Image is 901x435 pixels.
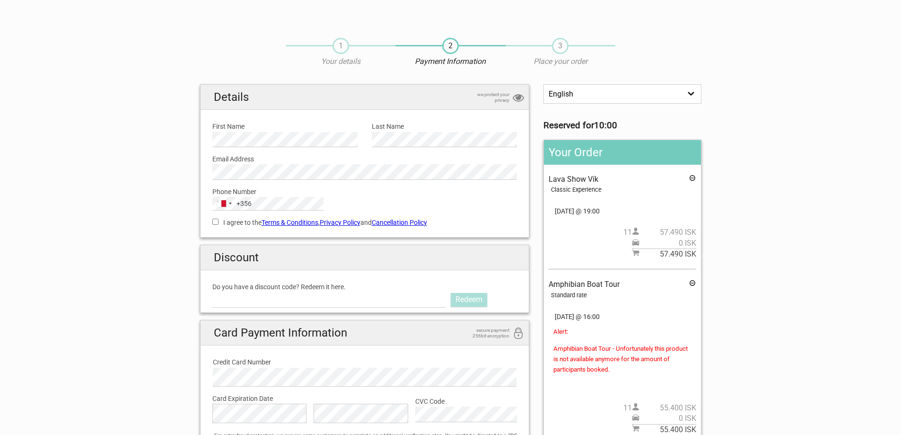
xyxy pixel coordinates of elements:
p: Payment Information [395,56,505,67]
span: 2 [442,38,459,54]
label: CVC Code [415,396,517,407]
label: Credit Card Number [213,357,517,367]
div: Alert: [553,327,691,375]
span: 55.400 ISK [639,425,696,435]
span: Lava Show Vík [549,175,598,184]
i: privacy protection [513,92,524,105]
span: we protect your privacy [462,92,509,103]
span: 1 [332,38,349,54]
label: First Name [212,121,358,132]
p: Amphibian Boat Tour - Unfortunately this product is not available anymore for the amount of parti... [553,344,691,375]
span: 11 person(s) [623,403,696,413]
div: +356 [236,198,252,209]
span: [DATE] @ 19:00 [549,206,696,216]
h2: Card Payment Information [201,320,529,346]
i: 256bit encryption [513,328,524,340]
label: Email Address [212,154,517,164]
span: Pickup price [632,413,696,424]
div: Standard rate [551,290,696,301]
strong: 10:00 [594,120,617,131]
label: Card Expiration Date [212,393,517,404]
h3: Reserved for [543,120,701,131]
div: Classic Experience [551,185,696,195]
label: I agree to the , and [212,217,517,228]
a: Redeem [451,293,487,306]
label: Do you have a discount code? Redeem it here. [212,282,517,292]
h2: Your Order [544,140,700,165]
span: 3 [552,38,569,54]
span: Subtotal [632,424,696,435]
button: Selected country [213,197,252,210]
p: Place your order [506,56,615,67]
h2: Details [201,85,529,110]
span: Amphibian Boat Tour [549,280,620,289]
span: Pickup price [632,238,696,249]
label: Phone Number [212,186,517,197]
span: 0 ISK [639,413,696,424]
span: 57.490 ISK [639,227,696,238]
label: Last Name [372,121,517,132]
a: Cancellation Policy [372,219,427,226]
p: Your details [286,56,395,67]
span: secure payment 256bit encryption [462,328,509,339]
a: Terms & Conditions [262,219,318,226]
span: Subtotal [632,249,696,259]
h2: Discount [201,245,529,270]
a: Privacy Policy [320,219,360,226]
span: 55.400 ISK [639,403,696,413]
span: [DATE] @ 16:00 [549,311,696,322]
span: 57.490 ISK [639,249,696,259]
span: 0 ISK [639,238,696,249]
span: 11 person(s) [623,227,696,238]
